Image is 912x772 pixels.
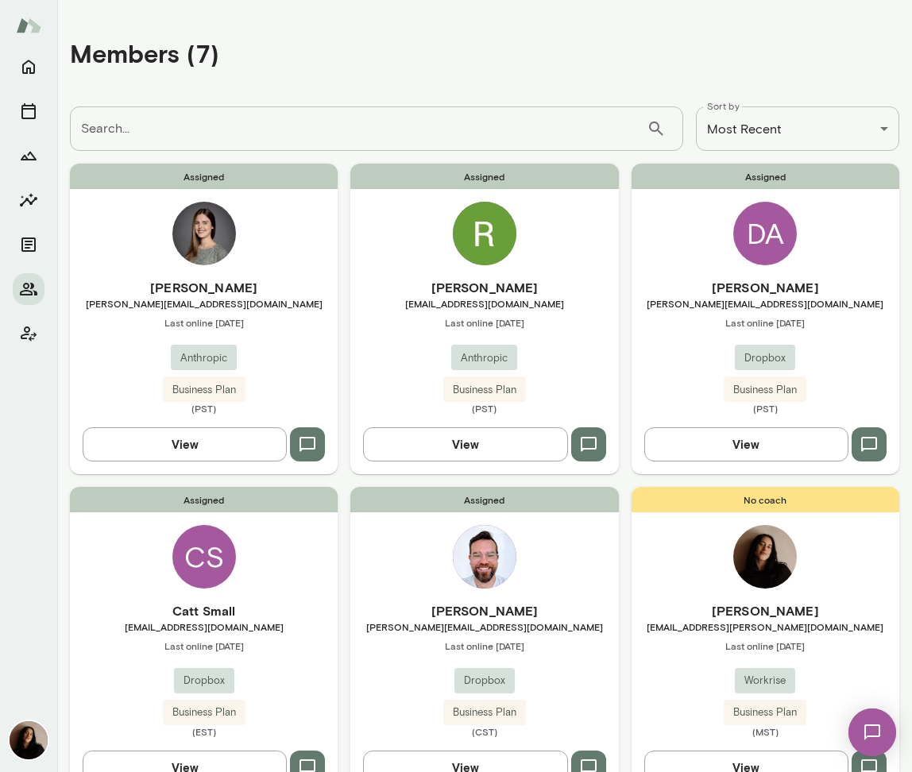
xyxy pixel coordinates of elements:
button: Client app [13,318,44,349]
span: Anthropic [451,350,517,366]
span: [PERSON_NAME][EMAIL_ADDRESS][DOMAIN_NAME] [632,297,899,310]
button: View [363,427,567,461]
span: [PERSON_NAME][EMAIL_ADDRESS][DOMAIN_NAME] [70,297,338,310]
img: Chris Meeks [453,525,516,589]
span: (PST) [350,402,618,415]
span: (CST) [350,725,618,738]
span: (PST) [70,402,338,415]
h6: [PERSON_NAME] [350,278,618,297]
span: Workrise [735,673,795,689]
span: (MST) [632,725,899,738]
span: Business Plan [724,382,806,398]
span: [PERSON_NAME][EMAIL_ADDRESS][DOMAIN_NAME] [350,620,618,633]
span: Dropbox [735,350,795,366]
span: Dropbox [174,673,234,689]
button: View [644,427,848,461]
img: Fiona Nodar [733,525,797,589]
span: Last online [DATE] [70,316,338,329]
span: (EST) [70,725,338,738]
button: Insights [13,184,44,216]
span: Assigned [350,487,618,512]
h6: [PERSON_NAME] [350,601,618,620]
span: Assigned [350,164,618,189]
span: (PST) [632,402,899,415]
span: Last online [DATE] [70,639,338,652]
span: Dropbox [454,673,515,689]
img: Ryn Linthicum [453,202,516,265]
img: Rebecca Raible [172,202,236,265]
span: Business Plan [724,704,806,720]
span: Business Plan [163,382,245,398]
span: [EMAIL_ADDRESS][DOMAIN_NAME] [70,620,338,633]
h4: Members (7) [70,38,219,68]
span: Last online [DATE] [350,639,618,652]
img: Fiona Nodar [10,721,48,759]
span: No coach [632,487,899,512]
span: Assigned [70,487,338,512]
span: Business Plan [443,382,526,398]
h6: [PERSON_NAME] [632,601,899,620]
span: Last online [DATE] [350,316,618,329]
label: Sort by [707,99,740,113]
button: Sessions [13,95,44,127]
div: CS [172,525,236,589]
h6: Catt Small [70,601,338,620]
span: Business Plan [163,704,245,720]
button: Home [13,51,44,83]
span: Anthropic [171,350,237,366]
span: Business Plan [443,704,526,720]
span: Last online [DATE] [632,639,899,652]
h6: [PERSON_NAME] [632,278,899,297]
button: Members [13,273,44,305]
button: Growth Plan [13,140,44,172]
div: Most Recent [696,106,899,151]
div: DA [733,202,797,265]
h6: [PERSON_NAME] [70,278,338,297]
span: Assigned [70,164,338,189]
button: View [83,427,287,461]
span: Assigned [632,164,899,189]
span: [EMAIL_ADDRESS][PERSON_NAME][DOMAIN_NAME] [632,620,899,633]
span: [EMAIL_ADDRESS][DOMAIN_NAME] [350,297,618,310]
button: Documents [13,229,44,261]
span: Last online [DATE] [632,316,899,329]
img: Mento [16,10,41,41]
